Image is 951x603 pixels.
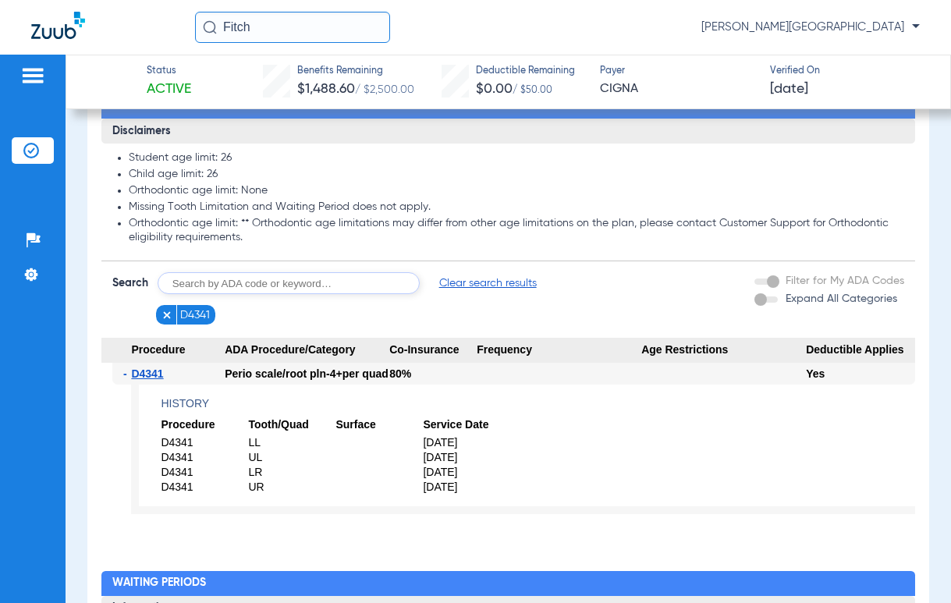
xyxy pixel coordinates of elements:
span: D4341 [161,465,248,480]
span: D4341 [180,307,210,323]
span: Co-Insurance [389,338,477,363]
img: hamburger-icon [20,66,45,85]
span: Deductible Applies [806,338,915,363]
span: [DATE] [423,480,510,495]
span: Status [147,65,191,79]
input: Search for patients [195,12,390,43]
span: Tooth/Quad [248,417,335,432]
span: LL [248,435,335,450]
span: Benefits Remaining [297,65,414,79]
span: CIGNA [600,80,756,99]
span: D4341 [161,450,248,465]
span: Surface [335,417,423,432]
span: ADA Procedure/Category [225,338,389,363]
span: Service Date [423,417,510,432]
span: / $2,500.00 [355,84,414,95]
img: Search Icon [203,20,217,34]
span: Frequency [477,338,641,363]
span: Search [112,275,148,291]
div: Yes [806,363,915,385]
label: Filter for My ADA Codes [782,273,904,289]
li: Orthodontic age limit: ** Orthodontic age limitations may differ from other age limitations on th... [129,217,904,244]
h4: History [161,395,915,412]
span: LR [248,465,335,480]
span: D4341 [161,435,248,450]
li: Child age limit: 26 [129,168,904,182]
span: Procedure [101,338,225,363]
li: Orthodontic age limit: None [129,184,904,198]
span: Active [147,80,191,99]
span: [DATE] [423,465,510,480]
input: Search by ADA code or keyword… [158,272,420,294]
h3: Disclaimers [101,119,915,144]
li: Student age limit: 26 [129,151,904,165]
img: x.svg [161,310,172,321]
div: Perio scale/root pln-4+per quad [225,363,389,385]
span: UL [248,450,335,465]
li: Missing Tooth Limitation and Waiting Period does not apply. [129,200,904,215]
span: Verified On [770,65,926,79]
span: UR [248,480,335,495]
span: [DATE] [423,450,510,465]
span: / $50.00 [513,86,552,95]
div: 80% [389,363,477,385]
span: D4341 [161,480,248,495]
span: Clear search results [439,275,537,291]
span: - [123,363,132,385]
span: Payer [600,65,756,79]
img: Zuub Logo [31,12,85,39]
span: Expand All Categories [786,293,897,304]
span: Procedure [161,417,248,432]
span: Age Restrictions [641,338,806,363]
span: Deductible Remaining [476,65,575,79]
span: $0.00 [476,82,513,96]
span: [PERSON_NAME][GEOGRAPHIC_DATA] [701,20,920,35]
span: $1,488.60 [297,82,355,96]
span: [DATE] [423,435,510,450]
span: D4341 [131,367,163,380]
h2: Waiting Periods [101,571,915,596]
span: [DATE] [770,80,808,99]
